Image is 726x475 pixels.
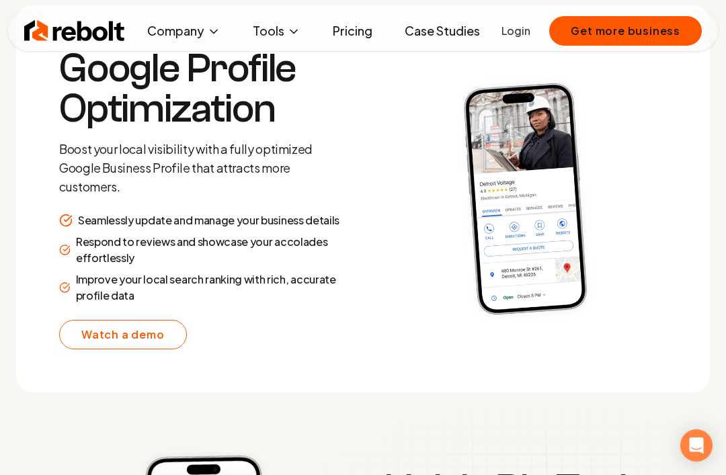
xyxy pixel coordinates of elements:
div: Open Intercom Messenger [680,429,713,462]
a: Pricing [322,17,383,44]
p: Improve your local search ranking with rich, accurate profile data [76,271,341,304]
p: Respond to reviews and showcase your accolades effortlessly [76,234,341,266]
h3: Google Profile Optimization [59,48,341,129]
img: Social Preview [385,48,667,349]
button: Get more business [549,16,702,46]
img: Rebolt Logo [24,17,125,44]
button: Tools [242,17,311,44]
a: Case Studies [394,17,491,44]
p: Seamlessly update and manage your business details [78,212,339,228]
a: Watch a demo [59,320,187,349]
button: Company [136,17,231,44]
p: Boost your local visibility with a fully optimized Google Business Profile that attracts more cus... [59,140,341,196]
a: Login [501,23,530,39]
